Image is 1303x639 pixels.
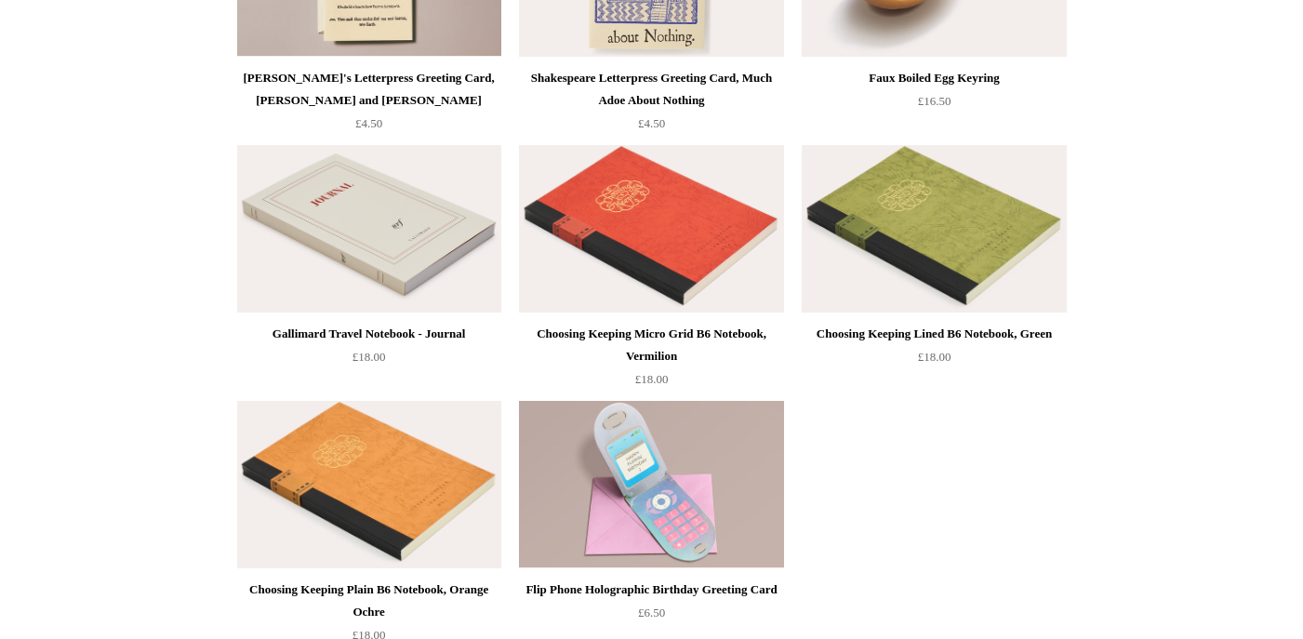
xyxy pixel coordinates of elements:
[802,67,1066,143] a: Faux Boiled Egg Keyring £16.50
[524,67,778,112] div: Shakespeare Letterpress Greeting Card, Much Adoe About Nothing
[242,323,497,345] div: Gallimard Travel Notebook - Journal
[802,323,1066,399] a: Choosing Keeping Lined B6 Notebook, Green £18.00
[237,401,501,568] img: Choosing Keeping Plain B6 Notebook, Orange Ochre
[638,116,665,130] span: £4.50
[802,145,1066,313] a: Choosing Keeping Lined B6 Notebook, Green Choosing Keeping Lined B6 Notebook, Green
[519,401,783,568] a: Flip Phone Holographic Birthday Greeting Card Flip Phone Holographic Birthday Greeting Card
[237,145,501,313] a: Gallimard Travel Notebook - Journal Gallimard Travel Notebook - Journal
[524,579,778,601] div: Flip Phone Holographic Birthday Greeting Card
[918,94,951,108] span: £16.50
[519,323,783,399] a: Choosing Keeping Micro Grid B6 Notebook, Vermilion £18.00
[806,323,1061,345] div: Choosing Keeping Lined B6 Notebook, Green
[519,145,783,313] a: Choosing Keeping Micro Grid B6 Notebook, Vermilion Choosing Keeping Micro Grid B6 Notebook, Vermi...
[355,116,382,130] span: £4.50
[352,350,386,364] span: £18.00
[237,67,501,143] a: [PERSON_NAME]'s Letterpress Greeting Card, [PERSON_NAME] and [PERSON_NAME] £4.50
[242,579,497,623] div: Choosing Keeping Plain B6 Notebook, Orange Ochre
[638,606,665,619] span: £6.50
[635,372,669,386] span: £18.00
[237,401,501,568] a: Choosing Keeping Plain B6 Notebook, Orange Ochre Choosing Keeping Plain B6 Notebook, Orange Ochre
[524,323,778,367] div: Choosing Keeping Micro Grid B6 Notebook, Vermilion
[806,67,1061,89] div: Faux Boiled Egg Keyring
[519,67,783,143] a: Shakespeare Letterpress Greeting Card, Much Adoe About Nothing £4.50
[237,145,501,313] img: Gallimard Travel Notebook - Journal
[237,323,501,399] a: Gallimard Travel Notebook - Journal £18.00
[519,401,783,568] img: Flip Phone Holographic Birthday Greeting Card
[519,145,783,313] img: Choosing Keeping Micro Grid B6 Notebook, Vermilion
[802,145,1066,313] img: Choosing Keeping Lined B6 Notebook, Green
[918,350,951,364] span: £18.00
[242,67,497,112] div: [PERSON_NAME]'s Letterpress Greeting Card, [PERSON_NAME] and [PERSON_NAME]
